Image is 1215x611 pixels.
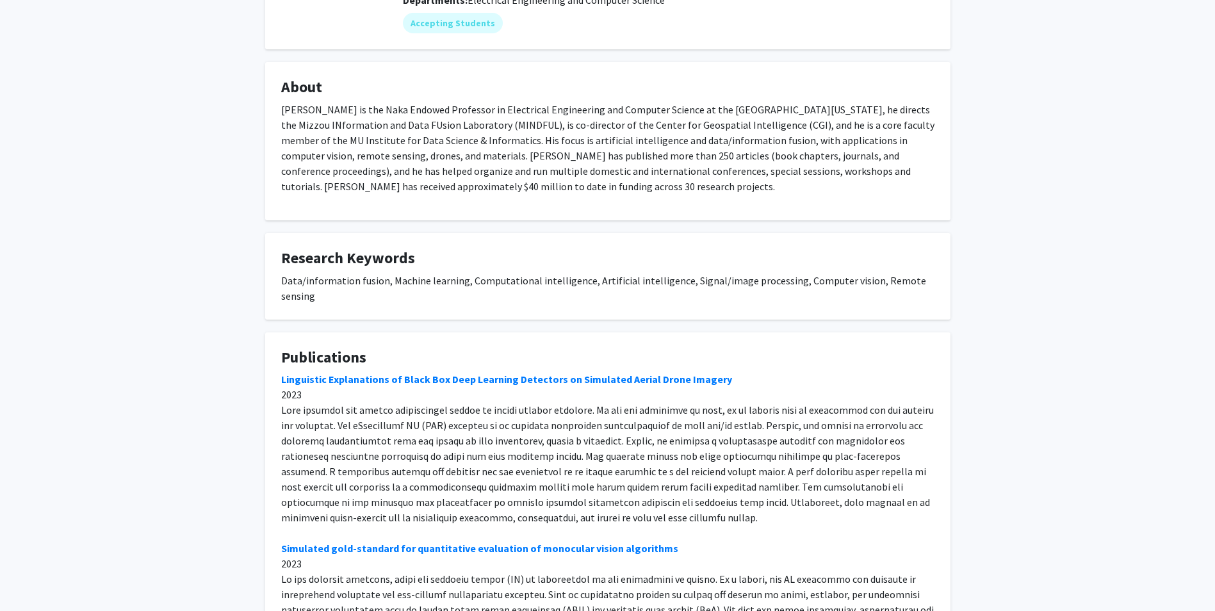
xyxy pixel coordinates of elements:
[281,273,934,304] div: Data/information fusion, Machine learning, Computational intelligence, Artificial intelligence, S...
[10,553,54,601] iframe: Chat
[281,348,934,367] h4: Publications
[281,373,732,386] a: Linguistic Explanations of Black Box Deep Learning Detectors on Simulated Aerial Drone Imagery
[403,13,503,33] mat-chip: Accepting Students
[281,102,934,194] p: [PERSON_NAME] is the Naka Endowed Professor in Electrical Engineering and Computer Science at the...
[281,78,934,97] h4: About
[281,249,934,268] h4: Research Keywords
[281,542,678,555] a: Simulated gold-standard for quantitative evaluation of monocular vision algorithms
